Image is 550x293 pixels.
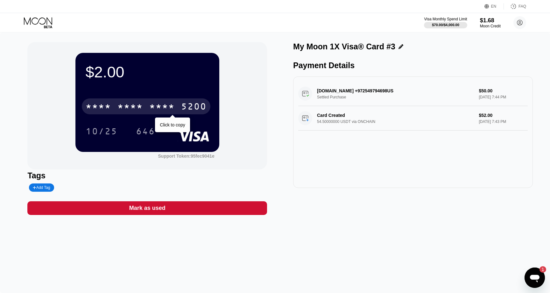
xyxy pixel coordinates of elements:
[81,123,122,139] div: 10/25
[160,122,185,127] div: Click to copy
[158,154,215,159] div: Support Token: 95fec9041e
[129,204,166,212] div: Mark as used
[491,4,497,9] div: EN
[33,185,50,190] div: Add Tag
[181,102,207,112] div: 5200
[504,3,526,10] div: FAQ
[293,61,533,70] div: Payment Details
[27,171,267,180] div: Tags
[27,201,267,215] div: Mark as used
[432,23,459,27] div: $70.00 / $4,000.00
[424,17,467,21] div: Visa Monthly Spend Limit
[518,4,526,9] div: FAQ
[480,17,501,28] div: $1.68Moon Credit
[293,42,395,51] div: My Moon 1X Visa® Card #3
[136,127,155,137] div: 646
[86,63,209,81] div: $2.00
[533,266,546,273] iframe: Number of unread messages
[484,3,504,10] div: EN
[86,127,117,137] div: 10/25
[131,123,160,139] div: 646
[480,17,501,24] div: $1.68
[424,17,467,28] div: Visa Monthly Spend Limit$70.00/$4,000.00
[525,268,545,288] iframe: Button to launch messaging window, 1 unread message
[158,154,215,159] div: Support Token:95fec9041e
[480,24,501,28] div: Moon Credit
[29,183,54,192] div: Add Tag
